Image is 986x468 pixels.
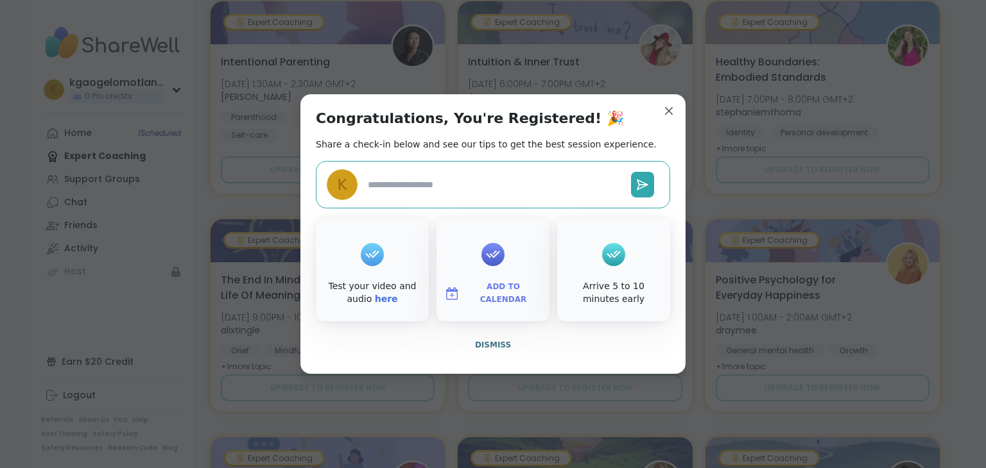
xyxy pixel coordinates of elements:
[316,331,670,358] button: Dismiss
[375,294,398,304] a: here
[318,280,426,305] div: Test your video and audio
[316,110,624,128] h1: Congratulations, You're Registered! 🎉
[465,281,542,306] span: Add to Calendar
[439,280,547,307] button: Add to Calendar
[444,286,460,301] img: ShareWell Logomark
[475,340,511,349] span: Dismiss
[337,174,347,196] span: k
[316,138,657,151] h2: Share a check-in below and see our tips to get the best session experience.
[560,280,668,305] div: Arrive 5 to 10 minutes early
